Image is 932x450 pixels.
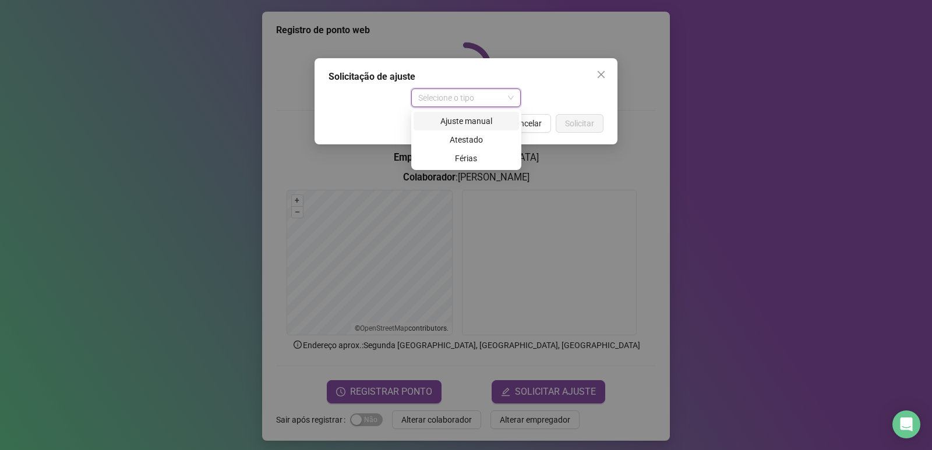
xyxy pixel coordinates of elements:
[414,112,519,130] div: Ajuste manual
[596,70,606,79] span: close
[510,117,542,130] span: Cancelar
[421,115,512,127] div: Ajuste manual
[421,152,512,165] div: Férias
[556,114,603,133] button: Solicitar
[329,70,603,84] div: Solicitação de ajuste
[414,130,519,149] div: Atestado
[500,114,551,133] button: Cancelar
[421,133,512,146] div: Atestado
[418,89,514,107] span: Selecione o tipo
[414,149,519,168] div: Férias
[892,410,920,438] div: Open Intercom Messenger
[592,65,610,84] button: Close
